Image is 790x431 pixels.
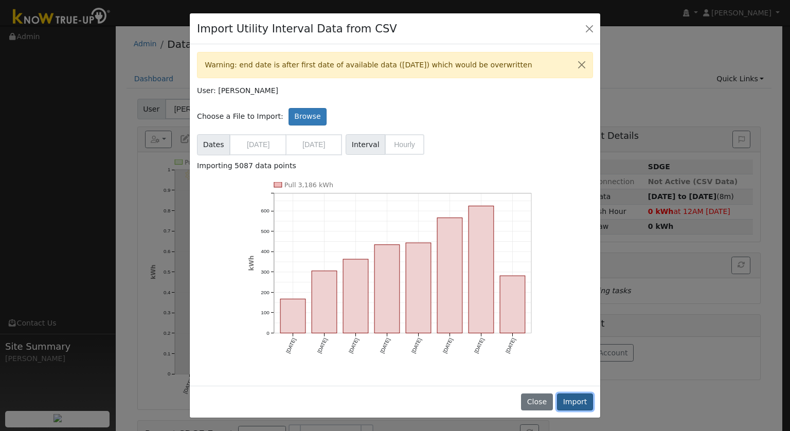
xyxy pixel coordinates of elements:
[197,160,593,171] div: Importing 5087 data points
[348,337,360,354] text: [DATE]
[261,228,270,234] text: 500
[248,256,255,271] text: kWh
[557,393,593,411] button: Import
[197,134,230,155] span: Dates
[582,21,597,35] button: Close
[197,21,397,37] h4: Import Utility Interval Data from CSV
[343,259,368,333] rect: onclick=""
[197,111,283,122] span: Choose a File to Import:
[442,337,454,354] text: [DATE]
[261,290,270,295] text: 200
[541,385,593,396] div: Preview Data
[346,134,385,155] span: Interval
[374,245,400,333] rect: onclick=""
[285,337,297,354] text: [DATE]
[197,52,593,78] div: Warning: end date is after first date of available data ([DATE]) which would be overwritten
[505,337,516,354] text: [DATE]
[261,269,270,275] text: 300
[406,243,431,333] rect: onclick=""
[261,249,270,255] text: 400
[261,208,270,213] text: 600
[379,337,391,354] text: [DATE]
[410,337,422,354] text: [DATE]
[266,330,270,336] text: 0
[284,181,333,189] text: Pull 3,186 kWh
[261,310,270,316] text: 100
[571,52,592,78] button: Close
[469,206,494,333] rect: onclick=""
[280,299,306,333] rect: onclick=""
[316,337,328,354] text: [DATE]
[500,276,525,333] rect: onclick=""
[473,337,485,354] text: [DATE]
[289,108,327,125] label: Browse
[312,271,337,333] rect: onclick=""
[197,85,278,96] label: User: [PERSON_NAME]
[437,218,462,333] rect: onclick=""
[521,393,552,411] button: Close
